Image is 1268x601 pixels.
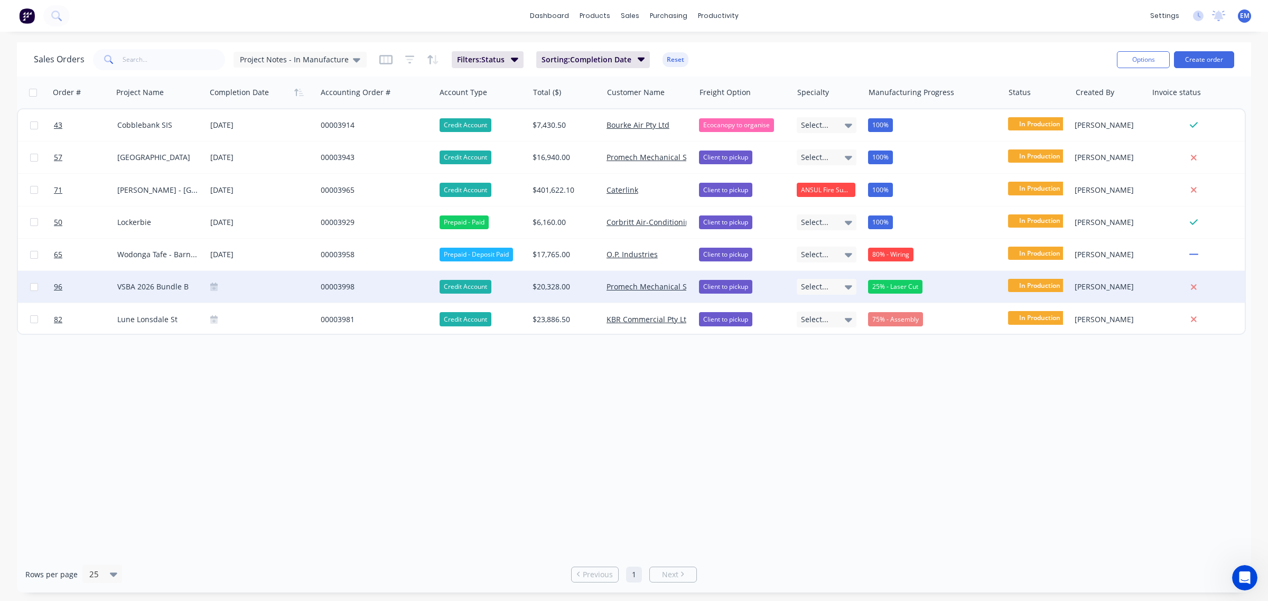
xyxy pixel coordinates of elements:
[868,183,893,196] div: 100%
[457,54,505,65] span: Filters: Status
[607,152,712,162] a: Promech Mechanical Services
[801,152,828,163] span: Select...
[54,314,62,325] span: 82
[50,346,59,354] button: Upload attachment
[54,217,62,228] span: 50
[17,247,194,288] div: For custom invoice layouts that might include backorder information, you can explore document tem...
[321,314,426,325] div: 00003981
[321,120,426,130] div: 00003914
[607,185,638,195] a: Caterlink
[1075,281,1140,292] div: [PERSON_NAME]
[1075,217,1140,228] div: [PERSON_NAME]
[117,249,198,260] div: Wodonga Tafe - Barnawartha
[607,249,658,259] a: O.P. Industries
[210,248,312,261] div: [DATE]
[54,206,117,238] a: 50
[801,120,828,130] span: Select...
[54,109,117,141] a: 43
[801,314,828,325] span: Select...
[868,118,893,132] div: 100%
[452,51,524,68] button: Filters:Status
[117,185,198,195] div: [PERSON_NAME] - [GEOGRAPHIC_DATA]
[7,4,27,24] button: go back
[321,281,426,292] div: 00003998
[116,87,164,98] div: Project Name
[210,87,269,98] div: Completion Date
[440,312,491,326] div: Credit Account
[533,87,561,98] div: Total ($)
[33,346,42,354] button: Gif picker
[1008,247,1071,260] span: In Production
[574,8,616,24] div: products
[693,8,744,24] div: productivity
[583,569,613,580] span: Previous
[321,185,426,195] div: 00003965
[536,51,650,68] button: Sorting:Completion Date
[801,217,828,228] span: Select...
[868,280,922,294] div: 25% - Laser Cut
[662,569,678,580] span: Next
[51,5,82,13] h1: Factory
[801,281,828,292] span: Select...
[868,215,893,229] div: 100%
[440,215,489,229] div: Prepaid - Paid
[9,324,202,342] textarea: Message…
[240,54,349,65] span: Project Notes - In Manufacture
[8,126,203,294] div: Based on our Partial Invoicing feature, the remaining uninvoiced items are tracked as "Remaining ...
[54,142,117,173] a: 57
[67,346,76,354] button: Start recording
[8,74,203,126] div: Ewan says…
[321,87,390,98] div: Accounting Order #
[1008,182,1071,195] span: In Production
[117,152,198,163] div: [GEOGRAPHIC_DATA]
[210,183,312,196] div: [DATE]
[8,43,90,66] div: Was that helpful?
[868,151,893,164] div: 100%
[616,8,645,24] div: sales
[54,120,62,130] span: 43
[440,183,491,196] div: Credit Account
[1075,249,1140,260] div: [PERSON_NAME]
[699,215,752,229] div: Client to pickup
[533,120,594,130] div: $7,430.50
[663,52,688,67] button: Reset
[1008,311,1071,324] span: In Production
[699,312,752,326] div: Client to pickup
[533,249,594,260] div: $17,765.00
[38,74,203,118] div: is there a way to show the remaining items one the invoice but as a backorder?
[8,295,151,318] div: Is that what you were looking for?Factory • Just now
[1240,11,1250,21] span: EM
[210,151,312,164] div: [DATE]
[650,569,696,580] a: Next page
[54,152,62,163] span: 57
[699,183,752,196] div: Client to pickup
[607,314,691,324] a: KBR Commercial Pty Ltd
[1075,185,1140,195] div: [PERSON_NAME]
[54,174,117,206] a: 71
[181,342,198,359] button: Send a message…
[321,249,426,260] div: 00003958
[17,302,143,312] div: Is that what you were looking for?
[321,217,426,228] div: 00003929
[30,6,47,23] img: Profile image for Factory
[1232,565,1257,590] iframe: Intercom live chat
[645,8,693,24] div: purchasing
[699,151,752,164] div: Client to pickup
[8,126,203,295] div: Factory says…
[210,119,312,132] div: [DATE]
[868,312,923,326] div: 75% - Assembly
[525,8,574,24] a: dashboard
[51,13,132,24] p: The team can also help
[54,185,62,195] span: 71
[123,49,226,70] input: Search...
[1008,279,1071,292] span: In Production
[17,190,194,241] div: When you use the "Invoice specific line items" method, only the selected items appear on the actu...
[567,567,701,583] ul: Pagination
[1145,8,1185,24] div: settings
[607,281,712,292] a: Promech Mechanical Services
[8,43,203,74] div: Factory says…
[16,346,25,354] button: Emoji picker
[1008,214,1071,228] span: In Production
[533,314,594,325] div: $23,886.50
[1117,51,1170,68] button: Options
